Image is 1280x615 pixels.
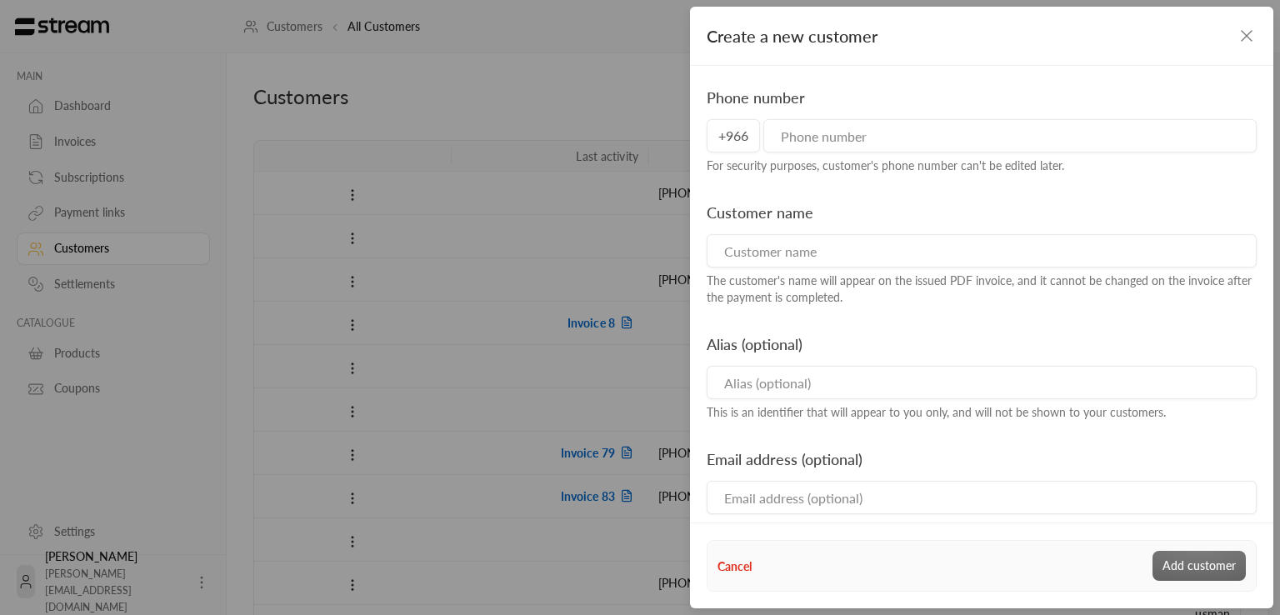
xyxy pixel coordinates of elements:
[707,119,760,152] span: +966
[707,447,862,471] label: Email address (optional)
[707,23,877,48] span: Create a new customer
[707,201,813,224] label: Customer name
[707,86,805,109] label: Phone number
[707,157,1257,174] div: For security purposes, customer's phone number can't be edited later.
[707,234,1257,267] input: Customer name
[763,119,1257,152] input: Phone number
[707,481,1257,514] input: Email address (optional)
[707,404,1257,421] div: This is an identifier that will appear to you only, and will not be shown to your customers.
[707,272,1257,306] div: The customer's name will appear on the issued PDF invoice, and it cannot be changed on the invoic...
[717,557,752,575] button: Cancel
[707,332,802,356] label: Alias (optional)
[707,366,1257,399] input: Alias (optional)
